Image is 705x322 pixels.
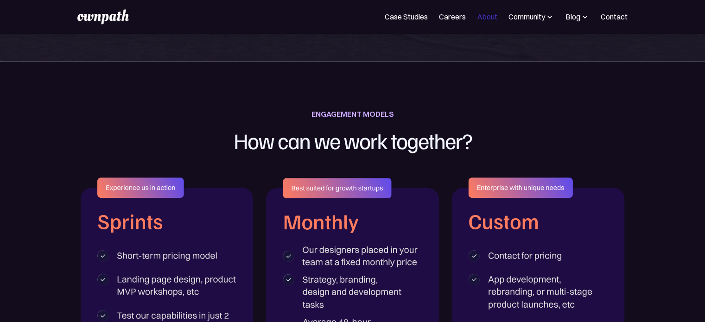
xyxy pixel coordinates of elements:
div: Community [508,11,545,22]
a: Careers [439,11,466,22]
a: Contact [601,11,628,22]
div: ENGAGEMENT MODELS [311,107,394,120]
a: About [477,11,497,22]
a: Case Studies [385,11,428,22]
div: Blog [565,11,590,22]
div: Community [508,11,554,22]
div: Blog [565,11,580,22]
h1: How can we work together? [169,120,537,161]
